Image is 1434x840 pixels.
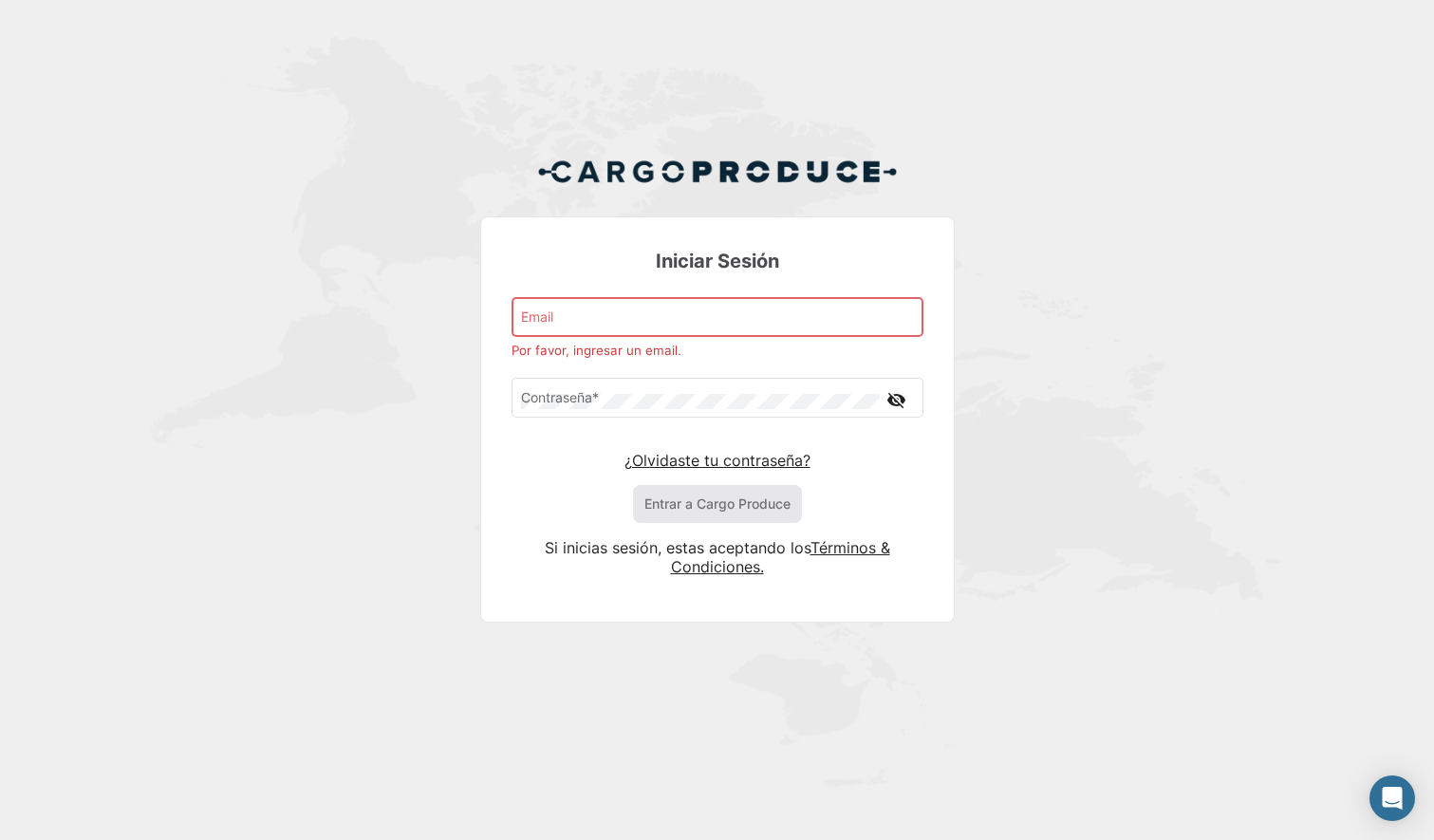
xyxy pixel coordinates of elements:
[512,248,923,274] h3: Iniciar Sesión
[537,149,898,195] img: Cargo Produce Logo
[671,538,890,576] a: Términos & Condiciones.
[545,538,810,557] span: Si inicias sesión, estas aceptando los
[885,388,908,412] mat-icon: visibility_off
[1369,775,1415,821] div: Abrir Intercom Messenger
[624,451,810,470] a: ¿Olvidaste tu contraseña?
[512,343,681,358] span: Por favor, ingresar un email.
